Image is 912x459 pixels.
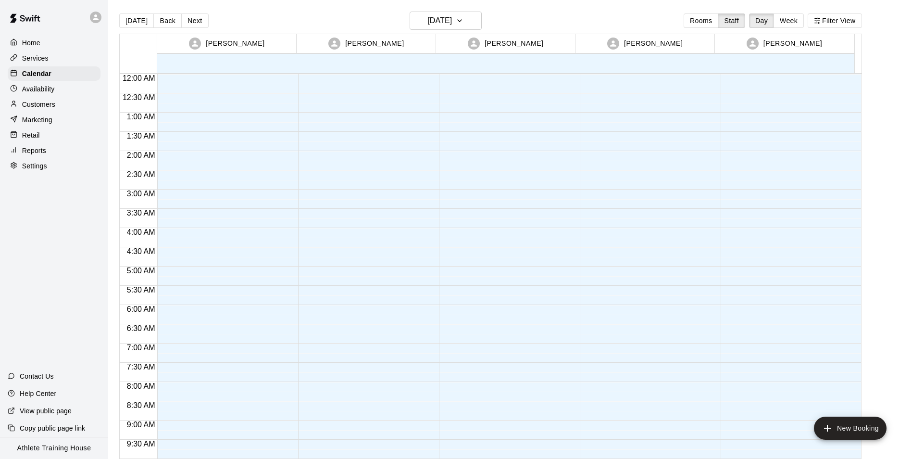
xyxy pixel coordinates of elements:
a: Calendar [8,66,100,81]
p: View public page [20,406,72,416]
p: Reports [22,146,46,155]
button: Rooms [684,13,718,28]
span: 2:00 AM [125,151,158,159]
p: Availability [22,84,55,94]
p: Copy public page link [20,423,85,433]
span: 9:00 AM [125,421,158,429]
span: 4:30 AM [125,247,158,255]
a: Retail [8,128,100,142]
p: Marketing [22,115,52,125]
span: 8:30 AM [125,401,158,409]
span: 4:00 AM [125,228,158,236]
a: Reports [8,143,100,158]
span: 12:00 AM [120,74,158,82]
span: 8:00 AM [125,382,158,390]
p: Settings [22,161,47,171]
p: Customers [22,100,55,109]
span: 2:30 AM [125,170,158,178]
p: Home [22,38,40,48]
button: Next [181,13,208,28]
button: Week [774,13,804,28]
span: 6:00 AM [125,305,158,313]
a: Availability [8,82,100,96]
span: 1:00 AM [125,113,158,121]
button: [DATE] [410,12,482,30]
p: Help Center [20,389,56,398]
span: 6:30 AM [125,324,158,332]
span: 12:30 AM [120,93,158,102]
p: [PERSON_NAME] [624,38,683,49]
p: [PERSON_NAME] [485,38,543,49]
p: [PERSON_NAME] [206,38,264,49]
a: Settings [8,159,100,173]
p: [PERSON_NAME] [763,38,822,49]
p: Calendar [22,69,51,78]
h6: [DATE] [427,14,452,27]
p: Contact Us [20,371,54,381]
a: Marketing [8,113,100,127]
a: Home [8,36,100,50]
span: 7:00 AM [125,344,158,352]
button: Filter View [808,13,862,28]
span: 5:30 AM [125,286,158,294]
p: Retail [22,130,40,140]
p: [PERSON_NAME] [345,38,404,49]
span: 5:00 AM [125,267,158,275]
p: Athlete Training House [17,443,91,453]
span: 3:00 AM [125,190,158,198]
button: Day [749,13,774,28]
span: 3:30 AM [125,209,158,217]
button: add [814,417,887,440]
a: Customers [8,97,100,112]
a: Services [8,51,100,65]
button: [DATE] [119,13,154,28]
button: Back [153,13,182,28]
span: 9:30 AM [125,440,158,448]
button: Staff [718,13,745,28]
span: 1:30 AM [125,132,158,140]
span: 7:30 AM [125,363,158,371]
p: Services [22,53,49,63]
